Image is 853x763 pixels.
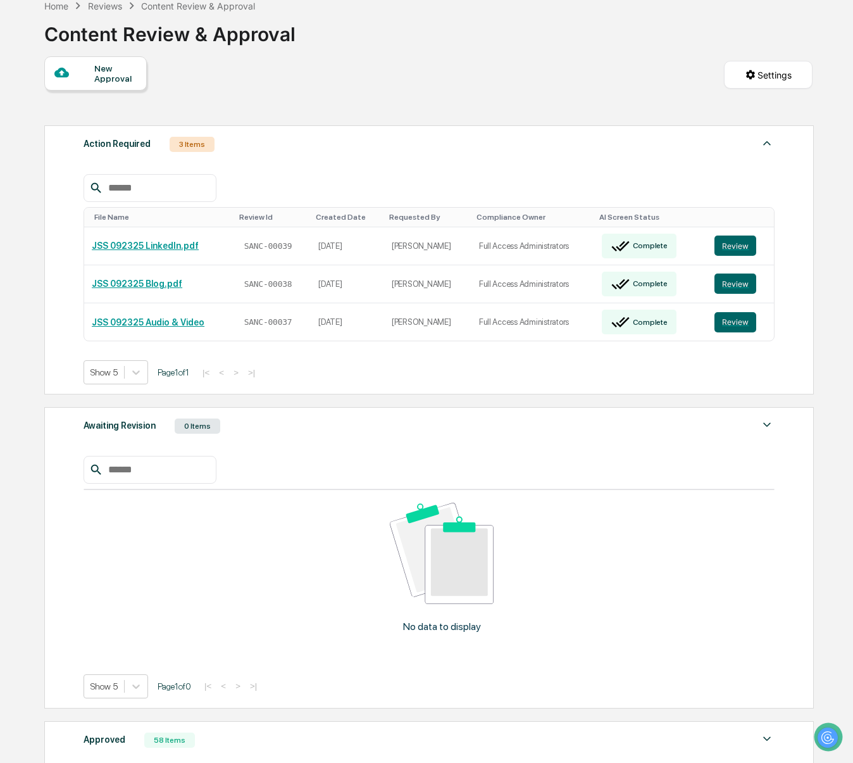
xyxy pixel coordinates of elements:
td: [PERSON_NAME] [384,265,471,303]
div: Approved [84,731,125,748]
div: Action Required [84,136,151,152]
span: Pylon [126,215,153,224]
button: |< [201,681,215,691]
div: Toggle SortBy [389,213,466,222]
div: New Approval [94,63,137,84]
div: Start new chat [43,97,208,110]
a: 🔎Data Lookup [8,179,85,201]
a: JSS 092325 Audio & Video [92,317,204,327]
td: [PERSON_NAME] [384,303,471,341]
a: Powered byPylon [89,214,153,224]
div: 🖐️ [13,161,23,171]
img: caret [759,136,775,151]
span: Data Lookup [25,184,80,196]
a: 🗄️Attestations [87,154,162,177]
span: Attestations [104,160,157,172]
button: < [215,367,228,378]
span: Preclearance [25,160,82,172]
div: Home [44,1,68,11]
div: 🗄️ [92,161,102,171]
iframe: Open customer support [813,721,847,755]
button: |< [199,367,213,378]
img: caret [759,731,775,747]
button: > [232,681,244,691]
span: SANC-00037 [244,317,292,327]
button: >| [246,681,261,691]
button: < [217,681,230,691]
button: Settings [724,61,813,89]
button: Start new chat [215,101,230,116]
img: 1746055101610-c473b297-6a78-478c-a979-82029cc54cd1 [13,97,35,120]
p: How can we help? [13,27,230,47]
span: Page 1 of 0 [158,681,191,691]
button: >| [244,367,259,378]
span: Page 1 of 1 [158,367,189,377]
p: No data to display [403,621,481,633]
td: [DATE] [311,265,384,303]
div: Toggle SortBy [717,213,768,222]
div: Content Review & Approval [141,1,255,11]
img: No data [390,503,494,604]
a: Review [714,274,766,294]
div: We're available if you need us! [43,110,160,120]
button: Review [714,236,756,256]
div: Toggle SortBy [599,213,702,222]
span: SANC-00039 [244,241,292,251]
div: 3 Items [170,137,215,152]
div: Toggle SortBy [476,213,590,222]
a: Review [714,236,766,256]
img: caret [759,417,775,432]
div: Toggle SortBy [239,213,306,222]
div: Complete [630,318,668,327]
button: Review [714,274,756,294]
div: 🔎 [13,185,23,195]
div: Content Review & Approval [44,13,296,46]
div: Toggle SortBy [316,213,379,222]
td: Full Access Administrators [471,303,595,341]
div: 0 Items [175,419,220,434]
div: Complete [630,279,668,288]
button: > [230,367,242,378]
td: [DATE] [311,303,384,341]
a: Review [714,312,766,332]
td: [PERSON_NAME] [384,227,471,265]
button: Review [714,312,756,332]
div: Complete [630,241,668,250]
div: 58 Items [144,733,195,748]
a: 🖐️Preclearance [8,154,87,177]
a: JSS 092325 LinkedIn.pdf [92,241,199,251]
td: [DATE] [311,227,384,265]
span: SANC-00038 [244,279,292,289]
div: Awaiting Revision [84,417,156,434]
td: Full Access Administrators [471,265,595,303]
div: Toggle SortBy [94,213,229,222]
a: JSS 092325 Blog.pdf [92,279,182,289]
div: Reviews [88,1,122,11]
td: Full Access Administrators [471,227,595,265]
